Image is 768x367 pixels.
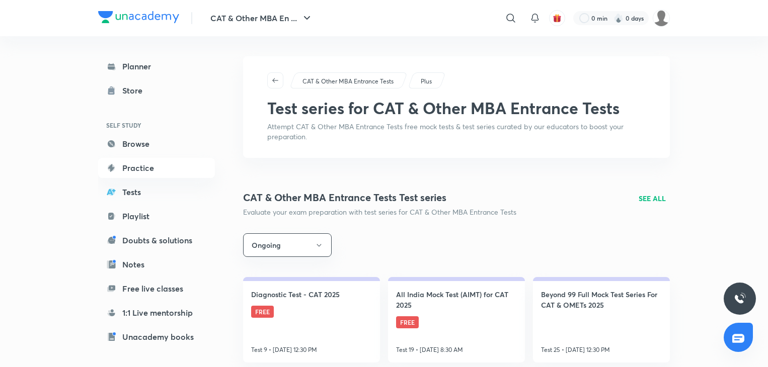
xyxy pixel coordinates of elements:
[122,84,148,97] div: Store
[98,158,215,178] a: Practice
[243,190,516,205] h4: CAT & Other MBA Entrance Tests Test series
[243,207,516,217] p: Evaluate your exam preparation with test series for CAT & Other MBA Entrance Tests
[301,77,396,86] a: CAT & Other MBA Entrance Tests
[267,99,646,118] h1: Test series for CAT & Other MBA Entrance Tests
[396,316,419,328] span: FREE
[251,345,317,354] p: Test 9 • [DATE] 12:30 PM
[98,11,179,26] a: Company Logo
[98,117,215,134] h6: SELF STUDY
[553,14,562,23] img: avatar
[98,56,215,76] a: Planner
[549,10,565,26] button: avatar
[653,10,670,27] img: Subhonil Ghosal
[251,289,340,300] h4: Diagnostic Test - CAT 2025
[251,306,274,318] span: FREE
[98,206,215,226] a: Playlist
[396,345,463,354] p: Test 19 • [DATE] 8:30 AM
[613,13,624,23] img: streak
[98,230,215,250] a: Doubts & solutions
[419,77,434,86] a: Plus
[98,254,215,274] a: Notes
[388,277,525,362] a: All India Mock Test (AIMT) for CAT 2025FREETest 19 • [DATE] 8:30 AM
[98,303,215,323] a: 1:1 Live mentorship
[541,345,610,354] p: Test 25 • [DATE] 12:30 PM
[98,279,215,299] a: Free live classes
[98,182,215,202] a: Tests
[541,289,662,310] h4: Beyond 99 Full Mock Test Series For CAT & OMETs 2025
[396,289,517,310] h4: All India Mock Test (AIMT) for CAT 2025
[98,80,215,101] a: Store
[302,77,394,86] p: CAT & Other MBA Entrance Tests
[243,233,332,257] button: Ongoing
[533,277,670,362] a: Beyond 99 Full Mock Test Series For CAT & OMETs 2025Test 25 • [DATE] 12:30 PM
[98,134,215,154] a: Browse
[734,293,746,305] img: ttu
[98,327,215,347] a: Unacademy books
[204,8,319,28] button: CAT & Other MBA En ...
[421,77,432,86] p: Plus
[639,193,666,204] a: SEE ALL
[98,11,179,23] img: Company Logo
[267,122,646,142] p: Attempt CAT & Other MBA Entrance Tests free mock tests & test series curated by our educators to ...
[243,277,380,362] a: Diagnostic Test - CAT 2025FREETest 9 • [DATE] 12:30 PM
